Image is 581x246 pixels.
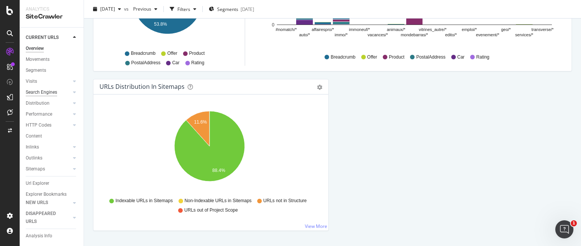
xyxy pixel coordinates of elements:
[184,207,238,214] span: URLs out of Project Scope
[367,54,377,60] span: Offer
[26,88,71,96] a: Search Engines
[26,67,46,74] div: Segments
[445,32,457,37] text: edito/*
[26,45,44,53] div: Overview
[26,165,71,173] a: Sitemaps
[299,32,310,37] text: auto/*
[26,110,71,118] a: Performance
[26,99,71,107] a: Distribution
[317,85,322,90] div: gear
[130,3,160,15] button: Previous
[99,107,320,194] svg: A chart.
[312,27,334,32] text: affairespro/*
[531,27,554,32] text: transverse/*
[26,121,71,129] a: HTTP Codes
[172,60,179,66] span: Car
[387,27,406,32] text: animaux/*
[462,27,477,32] text: emploi/*
[389,54,404,60] span: Product
[263,198,307,204] span: URLs not in Structure
[26,56,50,63] div: Movements
[154,22,167,27] text: 53.8%
[401,32,428,37] text: mondebarras/*
[194,119,207,125] text: 11.6%
[476,54,489,60] span: Rating
[167,3,199,15] button: Filters
[26,99,50,107] div: Distribution
[26,12,78,21] div: SiteCrawler
[419,27,447,32] text: vitrines_autre/*
[26,110,52,118] div: Performance
[26,143,39,151] div: Inlinks
[206,3,257,15] button: Segments[DATE]
[26,143,71,151] a: Inlinks
[26,165,45,173] div: Sitemaps
[177,6,190,12] div: Filters
[90,3,124,15] button: [DATE]
[26,45,78,53] a: Overview
[217,6,238,12] span: Segments
[416,54,445,60] span: PostalAddress
[167,50,177,57] span: Offer
[26,132,42,140] div: Content
[515,32,533,37] text: services/*
[26,6,78,12] div: Analytics
[124,6,130,12] span: vs
[26,77,71,85] a: Visits
[26,190,78,198] a: Explorer Bookmarks
[26,34,59,42] div: CURRENT URLS
[185,198,252,204] span: Non-Indexable URLs in Sitemaps
[349,27,370,32] text: immoneuf/*
[115,198,172,204] span: Indexable URLs in Sitemaps
[26,210,71,226] a: DISAPPEARED URLS
[555,220,573,238] iframe: Intercom live chat
[26,199,71,207] a: NEW URLS
[305,223,327,229] a: View More
[501,27,511,32] text: geo/*
[26,199,48,207] div: NEW URLS
[331,54,355,60] span: Breadcrumb
[212,168,225,173] text: 88.4%
[457,54,464,60] span: Car
[26,77,37,85] div: Visits
[26,232,78,240] a: Analysis Info
[26,210,64,226] div: DISAPPEARED URLS
[131,50,155,57] span: Breadcrumb
[26,179,49,187] div: Url Explorer
[26,154,42,162] div: Outlinks
[26,56,78,63] a: Movements
[26,88,57,96] div: Search Engines
[368,32,388,37] text: vacances/*
[26,179,78,187] a: Url Explorer
[571,220,577,226] span: 1
[26,190,67,198] div: Explorer Bookmarks
[189,50,205,57] span: Product
[26,132,78,140] a: Content
[26,232,52,240] div: Analysis Info
[272,22,275,28] text: 0
[335,32,348,37] text: immo/*
[26,121,51,129] div: HTTP Codes
[476,32,499,37] text: evenement/*
[241,6,254,12] div: [DATE]
[99,83,185,90] div: URLs Distribution in Sitemaps
[26,67,78,74] a: Segments
[191,60,205,66] span: Rating
[26,154,71,162] a: Outlinks
[130,6,151,12] span: Previous
[276,27,297,32] text: #nomatch/*
[100,6,115,12] span: 2025 Aug. 25th
[131,60,160,66] span: PostalAddress
[26,34,71,42] a: CURRENT URLS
